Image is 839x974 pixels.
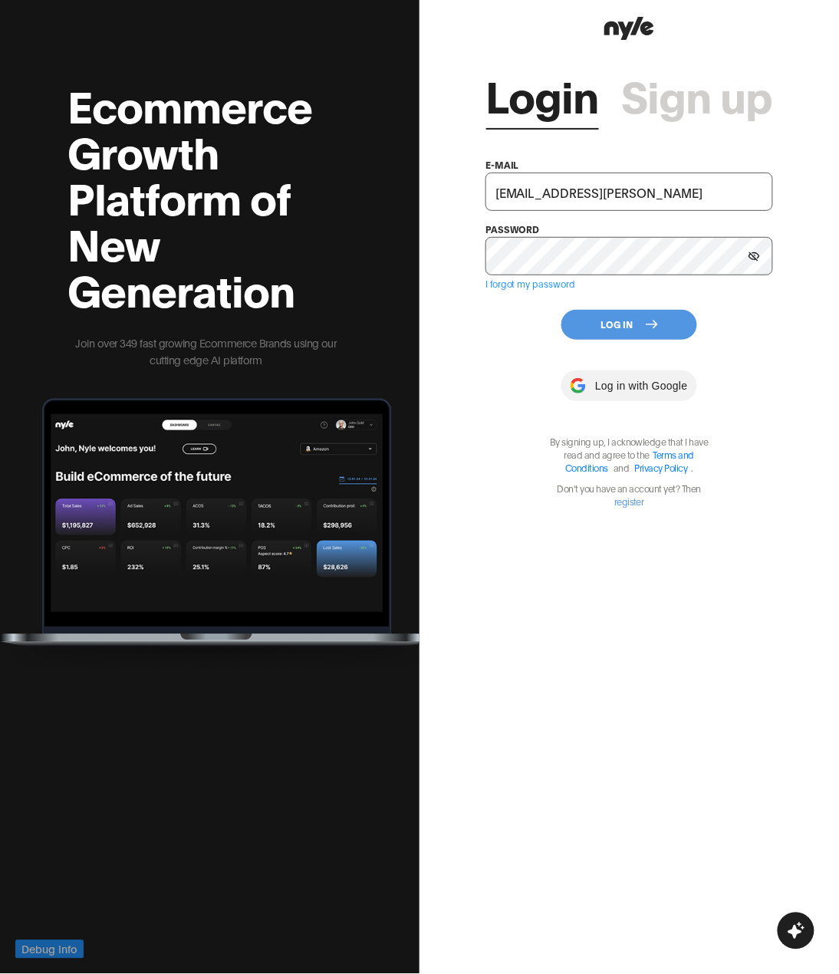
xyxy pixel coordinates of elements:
[622,71,773,117] a: Sign up
[15,940,84,959] button: Debug Info
[541,435,718,474] p: By signing up, I acknowledge that I have read and agree to the .
[635,462,688,473] a: Privacy Policy
[541,482,718,508] p: Don't you have an account yet? Then
[67,81,344,311] h2: Ecommerce Growth Platform of New Generation
[485,159,519,170] label: e-mail
[67,334,344,368] p: Join over 349 fast growing Ecommerce Brands using our cutting edge AI platform
[561,370,696,401] button: Log in with Google
[610,462,633,473] span: and
[565,449,694,473] a: Terms and Conditions
[485,278,576,289] a: I forgot my password
[561,310,697,340] button: Log In
[614,495,644,507] a: register
[486,71,599,117] a: Login
[485,223,540,235] label: password
[21,941,77,958] span: Debug Info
